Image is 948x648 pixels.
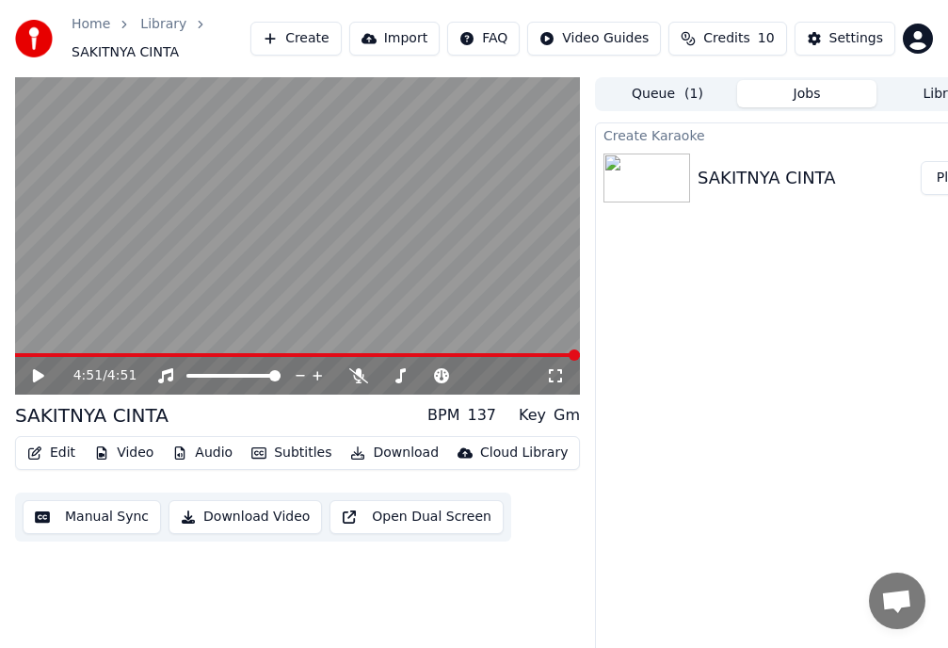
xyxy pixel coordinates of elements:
span: ( 1 ) [684,85,703,104]
img: youka [15,20,53,57]
div: 137 [467,404,496,427]
button: Edit [20,440,83,466]
span: 4:51 [73,366,103,385]
button: Import [349,22,440,56]
button: Download [343,440,446,466]
div: BPM [427,404,459,427]
button: Settings [795,22,895,56]
nav: breadcrumb [72,15,250,62]
button: Video Guides [527,22,661,56]
span: 10 [758,29,775,48]
button: Create [250,22,342,56]
a: Open chat [869,573,925,629]
button: Audio [165,440,240,466]
span: SAKITNYA CINTA [72,43,179,62]
button: Subtitles [244,440,339,466]
a: Library [140,15,186,34]
div: SAKITNYA CINTA [15,402,169,429]
div: Cloud Library [480,444,568,462]
div: / [73,366,119,385]
span: Credits [703,29,749,48]
button: Download Video [169,500,322,534]
div: Settings [829,29,883,48]
span: 4:51 [107,366,137,385]
button: FAQ [447,22,520,56]
button: Video [87,440,161,466]
div: SAKITNYA CINTA [698,165,836,191]
button: Manual Sync [23,500,161,534]
div: Key [519,404,546,427]
button: Jobs [737,80,876,107]
button: Queue [598,80,737,107]
a: Home [72,15,110,34]
button: Open Dual Screen [329,500,504,534]
div: Gm [554,404,580,427]
button: Credits10 [668,22,786,56]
